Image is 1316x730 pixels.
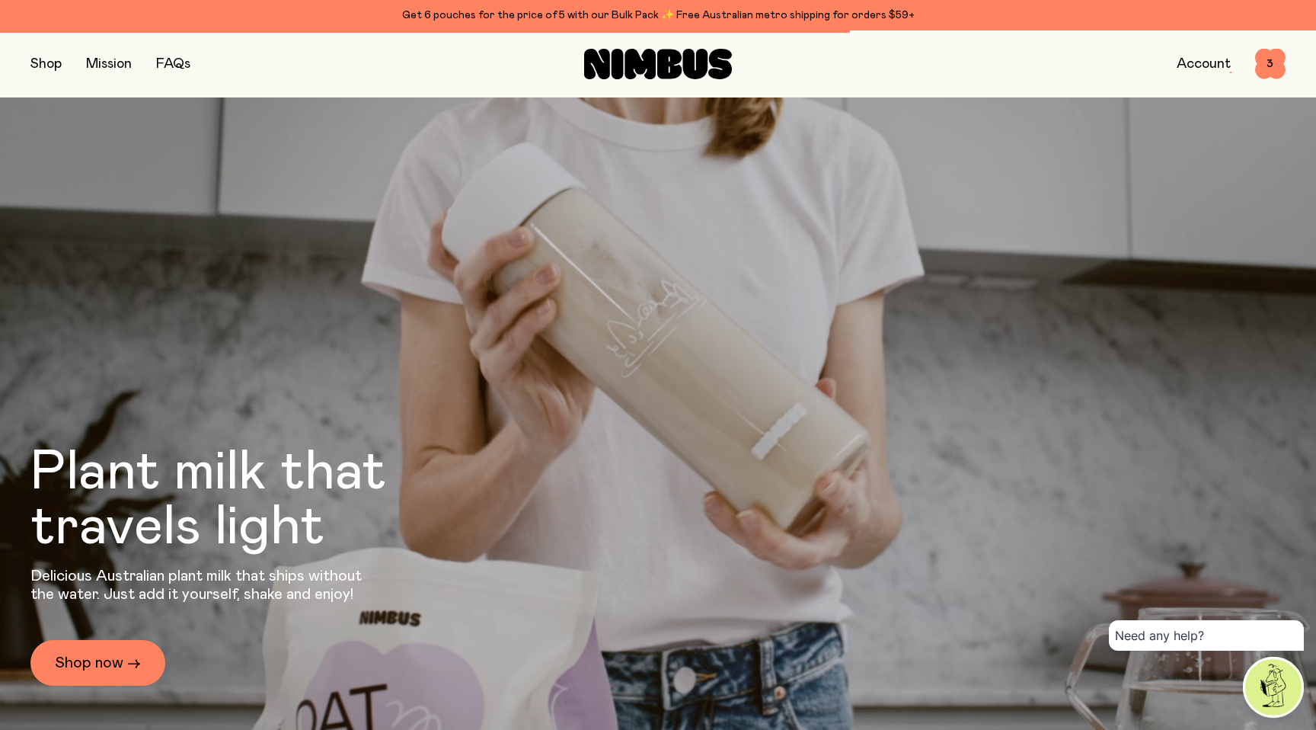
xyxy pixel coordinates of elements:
[1177,57,1231,71] a: Account
[30,6,1286,24] div: Get 6 pouches for the price of 5 with our Bulk Pack ✨ Free Australian metro shipping for orders $59+
[30,640,165,686] a: Shop now →
[86,57,132,71] a: Mission
[1109,620,1304,651] div: Need any help?
[30,445,469,555] h1: Plant milk that travels light
[1255,49,1286,79] button: 3
[156,57,190,71] a: FAQs
[30,567,372,604] p: Delicious Australian plant milk that ships without the water. Just add it yourself, shake and enjoy!
[1245,659,1302,716] img: agent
